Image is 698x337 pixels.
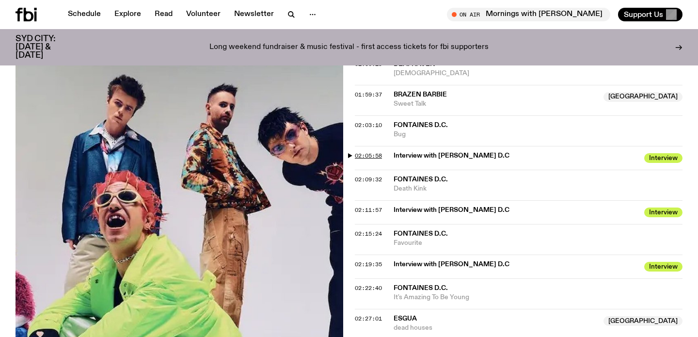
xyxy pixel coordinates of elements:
button: 01:56:19 [355,62,382,67]
span: Brazen Barbie [394,91,447,98]
span: 02:03:10 [355,121,382,129]
button: 02:27:01 [355,316,382,321]
button: Support Us [618,8,682,21]
span: Interview [644,153,682,163]
span: Interview with [PERSON_NAME] D.C [394,206,638,215]
span: [GEOGRAPHIC_DATA] [603,316,682,326]
span: Sweet Talk [394,99,598,109]
span: 02:27:01 [355,315,382,322]
span: 02:22:40 [355,284,382,292]
button: 02:09:32 [355,177,382,182]
span: dead houses [394,323,598,333]
span: Fontaines D.C. [394,230,448,237]
button: 02:03:10 [355,123,382,128]
span: Support Us [624,10,663,19]
span: Interview [644,208,682,217]
span: deafhaven [394,61,435,67]
a: Volunteer [180,8,226,21]
a: Newsletter [228,8,280,21]
button: 01:59:37 [355,92,382,97]
p: Long weekend fundraiser & music festival - first access tickets for fbi supporters [209,43,489,52]
span: 02:09:32 [355,176,382,183]
span: It's Amazing To Be Young [394,293,682,302]
button: 02:11:57 [355,208,382,213]
span: Fontaines D.C. [394,285,448,291]
a: Read [149,8,178,21]
button: 02:22:40 [355,286,382,291]
span: Interview [644,262,682,272]
button: On AirMornings with [PERSON_NAME] [447,8,610,21]
span: 02:05:58 [355,152,382,160]
span: Interview with [PERSON_NAME] D.C [394,260,638,269]
span: Death Kink [394,184,682,193]
a: Schedule [62,8,107,21]
span: [GEOGRAPHIC_DATA] [603,92,682,102]
span: Favourite [394,239,682,248]
span: 01:59:37 [355,91,382,98]
h3: SYD CITY: [DATE] & [DATE] [16,35,78,60]
span: [DEMOGRAPHIC_DATA] [394,69,682,78]
span: Bug [394,130,682,139]
a: Explore [109,8,147,21]
button: 02:05:58 [355,153,382,159]
button: 02:15:24 [355,231,382,237]
span: Fontaines D.C. [394,122,448,128]
span: Interview with [PERSON_NAME] D.C [394,151,638,160]
span: 02:11:57 [355,206,382,214]
span: 02:19:35 [355,260,382,268]
span: 02:15:24 [355,230,382,238]
button: 02:19:35 [355,262,382,267]
span: Fontaines D.C. [394,176,448,183]
span: Esgua [394,315,417,322]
